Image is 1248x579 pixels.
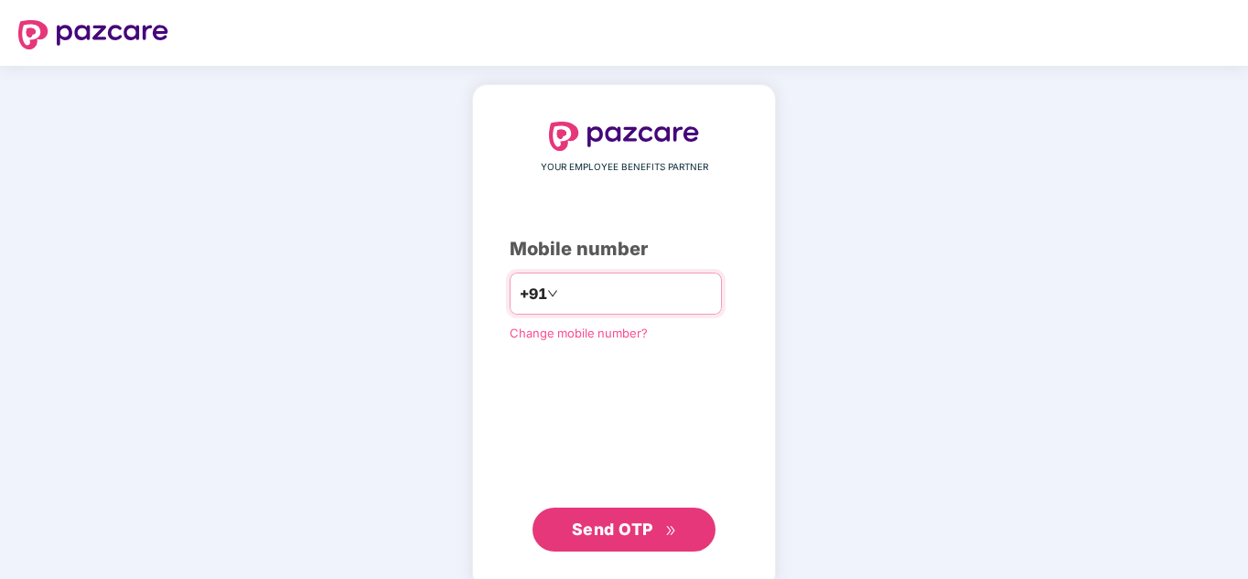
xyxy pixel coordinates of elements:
span: Send OTP [572,520,653,539]
img: logo [18,20,168,49]
span: YOUR EMPLOYEE BENEFITS PARTNER [541,160,708,175]
span: +91 [520,283,547,306]
a: Change mobile number? [510,326,648,340]
img: logo [549,122,699,151]
span: double-right [665,525,677,537]
button: Send OTPdouble-right [533,508,715,552]
div: Mobile number [510,235,738,263]
span: down [547,288,558,299]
